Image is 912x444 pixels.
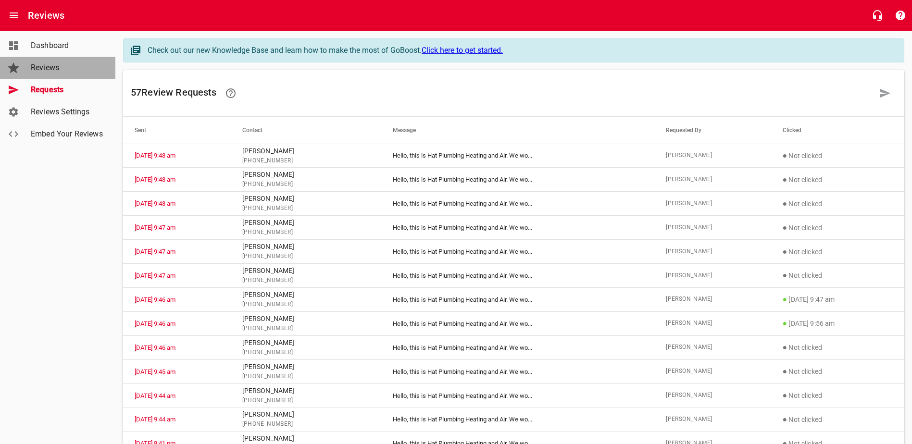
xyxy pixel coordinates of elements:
[783,390,893,401] p: Not clicked
[771,117,904,144] th: Clicked
[219,82,242,105] a: Learn how requesting reviews can improve your online presence
[381,144,654,168] td: Hello, this is Hat Plumbing Heating and Air. We wo ...
[654,117,771,144] th: Requested By
[783,391,787,400] span: ●
[31,62,104,74] span: Reviews
[135,296,175,303] a: [DATE] 9:46 am
[135,176,175,183] a: [DATE] 9:48 am
[381,192,654,216] td: Hello, this is Hat Plumbing Heating and Air. We wo ...
[666,319,759,328] span: [PERSON_NAME]
[381,359,654,383] td: Hello, this is Hat Plumbing Heating and Air. We wo ...
[242,204,370,213] span: [PHONE_NUMBER]
[135,368,175,375] a: [DATE] 9:45 am
[135,272,175,279] a: [DATE] 9:47 am
[242,314,370,324] p: [PERSON_NAME]
[666,271,759,281] span: [PERSON_NAME]
[135,320,175,327] a: [DATE] 9:46 am
[783,342,893,353] p: Not clicked
[31,106,104,118] span: Reviews Settings
[135,152,175,159] a: [DATE] 9:48 am
[783,151,787,160] span: ●
[242,290,370,300] p: [PERSON_NAME]
[242,348,370,358] span: [PHONE_NUMBER]
[31,40,104,51] span: Dashboard
[242,396,370,406] span: [PHONE_NUMBER]
[135,416,175,423] a: [DATE] 9:44 am
[242,156,370,166] span: [PHONE_NUMBER]
[148,45,894,56] div: Check out our new Knowledge Base and learn how to make the most of GoBoost.
[422,46,503,55] a: Click here to get started.
[666,199,759,209] span: [PERSON_NAME]
[131,82,874,105] h6: 57 Review Request s
[783,318,893,329] p: [DATE] 9:56 am
[231,117,382,144] th: Contact
[135,392,175,399] a: [DATE] 9:44 am
[135,344,175,351] a: [DATE] 9:46 am
[666,367,759,376] span: [PERSON_NAME]
[242,146,370,156] p: [PERSON_NAME]
[783,222,893,234] p: Not clicked
[381,168,654,192] td: Hello, this is Hat Plumbing Heating and Air. We wo ...
[242,228,370,237] span: [PHONE_NUMBER]
[381,407,654,432] td: Hello, this is Hat Plumbing Heating and Air. We wo ...
[783,175,787,184] span: ●
[242,180,370,189] span: [PHONE_NUMBER]
[783,270,893,281] p: Not clicked
[242,362,370,372] p: [PERSON_NAME]
[242,433,370,444] p: [PERSON_NAME]
[242,409,370,419] p: [PERSON_NAME]
[242,386,370,396] p: [PERSON_NAME]
[242,338,370,348] p: [PERSON_NAME]
[242,242,370,252] p: [PERSON_NAME]
[242,170,370,180] p: [PERSON_NAME]
[783,174,893,185] p: Not clicked
[242,372,370,382] span: [PHONE_NUMBER]
[666,175,759,185] span: [PERSON_NAME]
[666,151,759,160] span: [PERSON_NAME]
[666,295,759,304] span: [PERSON_NAME]
[874,82,897,105] a: Request a review
[666,343,759,352] span: [PERSON_NAME]
[783,294,893,305] p: [DATE] 9:47 am
[31,128,104,140] span: Embed Your Reviews
[783,223,787,232] span: ●
[135,248,175,255] a: [DATE] 9:47 am
[866,4,889,27] button: Live Chat
[381,264,654,288] td: Hello, this is Hat Plumbing Heating and Air. We wo ...
[242,419,370,429] span: [PHONE_NUMBER]
[381,240,654,264] td: Hello, this is Hat Plumbing Heating and Air. We wo ...
[381,117,654,144] th: Message
[783,199,787,208] span: ●
[666,247,759,257] span: [PERSON_NAME]
[783,247,787,256] span: ●
[783,366,893,377] p: Not clicked
[666,391,759,400] span: [PERSON_NAME]
[783,343,787,352] span: ●
[135,224,175,231] a: [DATE] 9:47 am
[666,415,759,424] span: [PERSON_NAME]
[381,311,654,335] td: Hello, this is Hat Plumbing Heating and Air. We wo ...
[783,271,787,280] span: ●
[381,287,654,311] td: Hello, this is Hat Plumbing Heating and Air. We wo ...
[242,218,370,228] p: [PERSON_NAME]
[242,300,370,309] span: [PHONE_NUMBER]
[783,246,893,258] p: Not clicked
[783,295,787,304] span: ●
[783,319,787,328] span: ●
[31,84,104,96] span: Requests
[242,266,370,276] p: [PERSON_NAME]
[666,223,759,233] span: [PERSON_NAME]
[381,335,654,359] td: Hello, this is Hat Plumbing Heating and Air. We wo ...
[783,415,787,424] span: ●
[242,276,370,285] span: [PHONE_NUMBER]
[242,194,370,204] p: [PERSON_NAME]
[783,150,893,161] p: Not clicked
[783,414,893,425] p: Not clicked
[28,8,64,23] h6: Reviews
[381,383,654,407] td: Hello, this is Hat Plumbing Heating and Air. We wo ...
[135,200,175,207] a: [DATE] 9:48 am
[242,324,370,333] span: [PHONE_NUMBER]
[242,252,370,261] span: [PHONE_NUMBER]
[889,4,912,27] button: Support Portal
[783,198,893,210] p: Not clicked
